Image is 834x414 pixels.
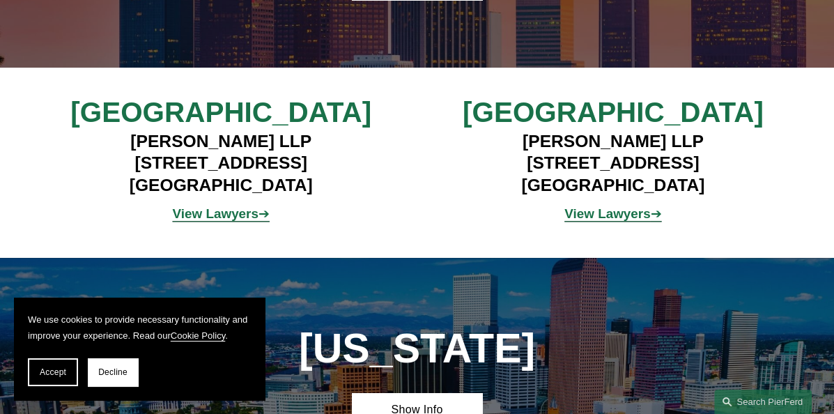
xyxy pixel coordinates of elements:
[564,206,661,221] a: View Lawyers➔
[254,325,580,373] h1: [US_STATE]
[714,390,812,414] a: Search this site
[463,96,764,128] span: [GEOGRAPHIC_DATA]
[58,130,385,196] h4: [PERSON_NAME] LLP [STREET_ADDRESS] [GEOGRAPHIC_DATA]
[70,96,371,128] span: [GEOGRAPHIC_DATA]
[449,130,776,196] h4: [PERSON_NAME] LLP [STREET_ADDRESS] [GEOGRAPHIC_DATA]
[98,367,128,377] span: Decline
[564,206,650,221] strong: View Lawyers
[171,330,225,341] a: Cookie Policy
[28,312,251,344] p: We use cookies to provide necessary functionality and improve your experience. Read our .
[88,358,138,386] button: Decline
[564,206,661,221] span: ➔
[14,298,265,400] section: Cookie banner
[40,367,66,377] span: Accept
[173,206,258,221] strong: View Lawyers
[173,206,270,221] span: ➔
[28,358,78,386] button: Accept
[173,206,270,221] a: View Lawyers➔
